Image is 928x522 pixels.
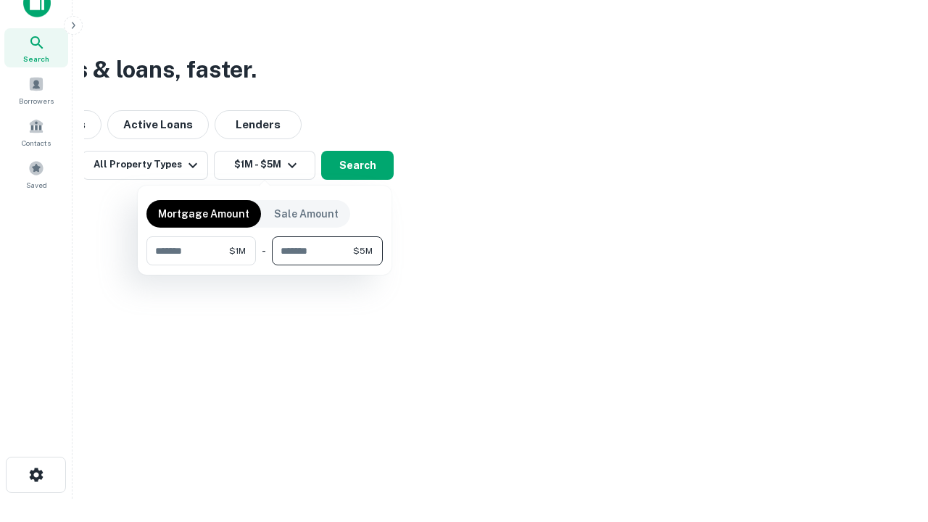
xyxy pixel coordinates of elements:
[229,244,246,257] span: $1M
[158,206,249,222] p: Mortgage Amount
[855,406,928,476] iframe: Chat Widget
[274,206,339,222] p: Sale Amount
[353,244,373,257] span: $5M
[262,236,266,265] div: -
